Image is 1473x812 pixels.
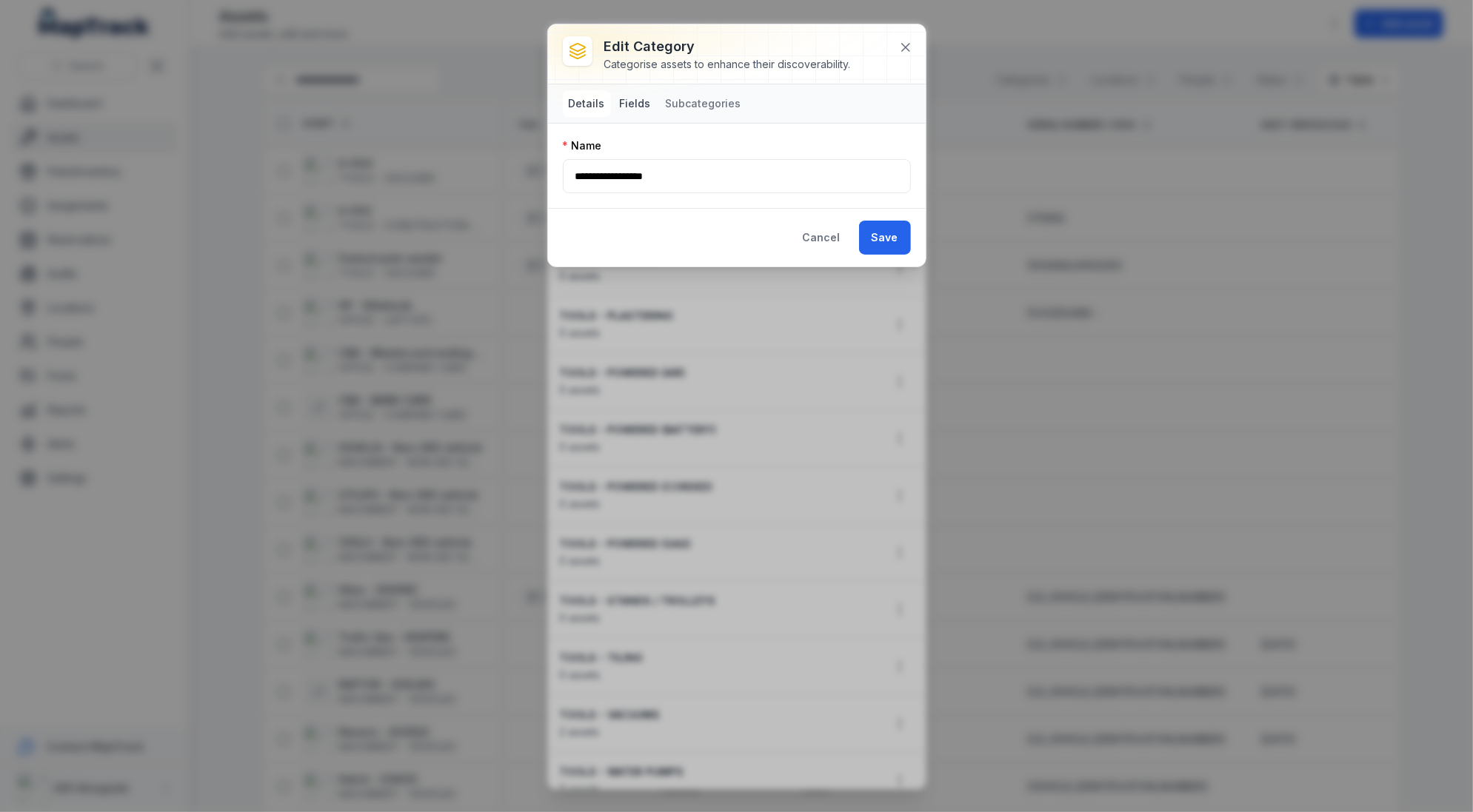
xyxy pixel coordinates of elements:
[563,90,611,117] button: Details
[614,90,657,117] button: Fields
[790,221,853,255] button: Cancel
[604,57,851,72] div: Categorise assets to enhance their discoverability.
[660,90,747,117] button: Subcategories
[563,138,602,153] label: Name
[859,221,911,255] button: Save
[604,36,851,57] h3: Edit category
